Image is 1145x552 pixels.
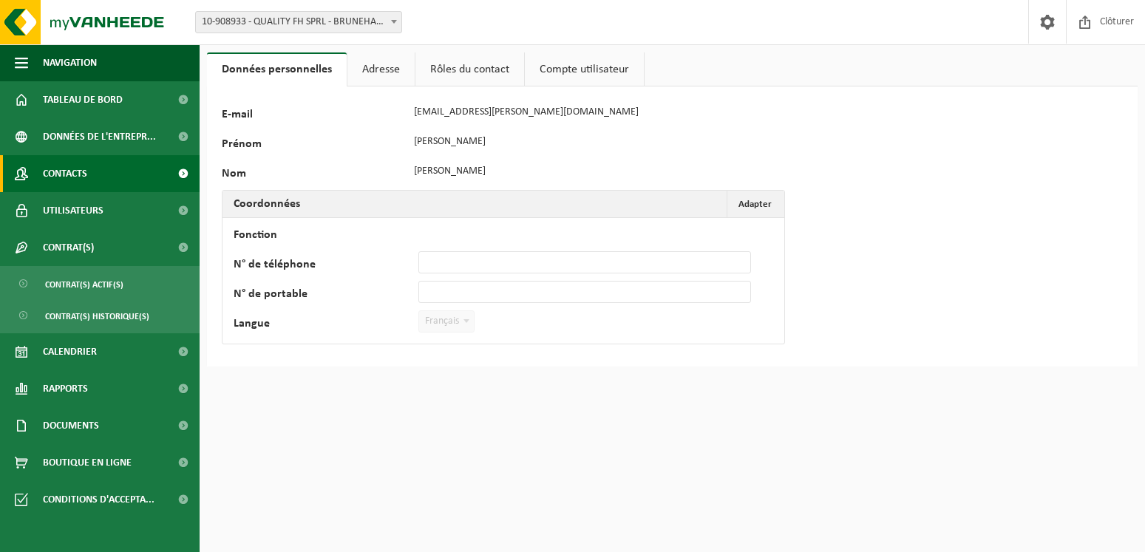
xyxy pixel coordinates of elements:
[525,52,644,86] a: Compte utilisateur
[347,52,415,86] a: Adresse
[45,302,149,330] span: Contrat(s) historique(s)
[195,11,402,33] span: 10-908933 - QUALITY FH SPRL - BRUNEHAUT
[43,229,94,266] span: Contrat(s)
[43,481,154,518] span: Conditions d'accepta...
[738,200,772,209] span: Adapter
[222,138,407,153] label: Prénom
[45,270,123,299] span: Contrat(s) actif(s)
[43,407,99,444] span: Documents
[207,52,347,86] a: Données personnelles
[43,44,97,81] span: Navigation
[43,81,123,118] span: Tableau de bord
[43,155,87,192] span: Contacts
[222,191,311,217] h2: Coordonnées
[222,168,407,183] label: Nom
[4,270,196,298] a: Contrat(s) actif(s)
[418,310,475,333] span: Français
[43,192,103,229] span: Utilisateurs
[234,229,418,244] label: Fonction
[43,444,132,481] span: Boutique en ligne
[234,259,418,273] label: N° de téléphone
[43,370,88,407] span: Rapports
[234,318,418,333] label: Langue
[419,311,474,332] span: Français
[222,109,407,123] label: E-mail
[196,12,401,33] span: 10-908933 - QUALITY FH SPRL - BRUNEHAUT
[234,288,418,303] label: N° de portable
[4,301,196,330] a: Contrat(s) historique(s)
[43,333,97,370] span: Calendrier
[727,191,783,217] button: Adapter
[415,52,524,86] a: Rôles du contact
[43,118,156,155] span: Données de l'entrepr...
